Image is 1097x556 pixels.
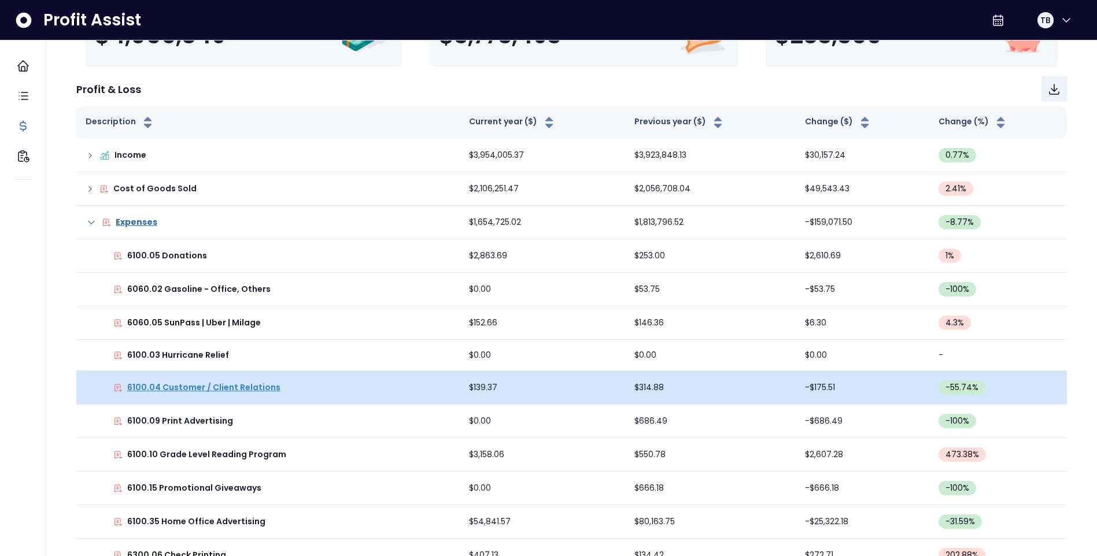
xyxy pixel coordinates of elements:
[945,516,975,528] span: -31.59 %
[95,21,226,49] span: $4,056,849
[796,340,929,371] td: $0.00
[796,371,929,405] td: -$175.51
[625,172,796,206] td: $2,056,708.04
[945,317,964,329] span: 4.3 %
[945,482,969,494] span: -100 %
[460,371,625,405] td: $139.37
[460,239,625,273] td: $2,863.69
[114,149,146,161] p: Income
[460,405,625,438] td: $0.00
[939,116,1008,129] button: Change (%)
[460,472,625,505] td: $0.00
[127,283,271,295] p: 6060.02 Gasoline - Office, Others
[625,306,796,340] td: $146.36
[460,273,625,306] td: $0.00
[127,415,233,427] p: 6100.09 Print Advertising
[625,139,796,172] td: $3,923,848.13
[625,438,796,472] td: $550.78
[796,405,929,438] td: -$686.49
[796,472,929,505] td: -$666.18
[76,81,141,97] p: Profit & Loss
[625,472,796,505] td: $666.18
[127,250,207,262] p: 6100.05 Donations
[796,139,929,172] td: $30,157.24
[625,371,796,405] td: $314.88
[127,482,261,494] p: 6100.15 Promotional Giveaways
[116,216,157,228] p: Expenses
[625,206,796,239] td: $1,813,796.52
[1041,76,1067,102] button: Download
[1040,14,1051,26] span: TB
[945,448,979,461] span: 473.38 %
[796,273,929,306] td: -$53.75
[86,116,155,129] button: Description
[625,340,796,371] td: $0.00
[796,505,929,539] td: -$25,322.18
[625,405,796,438] td: $686.49
[127,516,265,528] p: 6100.35 Home Office Advertising
[796,306,929,340] td: $6.30
[796,239,929,273] td: $2,610.69
[460,139,625,172] td: $3,954,005.37
[945,149,969,161] span: 0.77 %
[945,283,969,295] span: -100 %
[460,206,625,239] td: $1,654,725.02
[460,438,625,472] td: $3,158.06
[113,183,197,195] p: Cost of Goods Sold
[945,415,969,427] span: -100 %
[945,216,974,228] span: -8.77 %
[127,317,261,329] p: 6060.05 SunPass | Uber | Milage
[805,116,872,129] button: Change ($)
[127,381,280,394] p: 6100.04 Customer / Client Relations
[945,250,954,262] span: 1 %
[460,172,625,206] td: $2,106,251.47
[625,505,796,539] td: $80,163.75
[945,183,966,195] span: 2.41 %
[127,448,286,461] p: 6100.10 Grade Level Reading Program
[460,505,625,539] td: $54,841.57
[469,116,556,129] button: Current year ($)
[929,340,1067,371] td: -
[625,239,796,273] td: $253.00
[796,172,929,206] td: $49,543.43
[775,21,881,49] span: $283,356
[460,306,625,340] td: $152.66
[945,381,978,394] span: -55.74 %
[625,273,796,306] td: $53.75
[460,340,625,371] td: $0.00
[796,206,929,239] td: -$159,071.50
[43,10,141,31] span: Profit Assist
[439,21,561,49] span: $3,773,493
[796,438,929,472] td: $2,607.28
[634,116,725,129] button: Previous year ($)
[127,349,229,361] p: 6100.03 Hurricane Relief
